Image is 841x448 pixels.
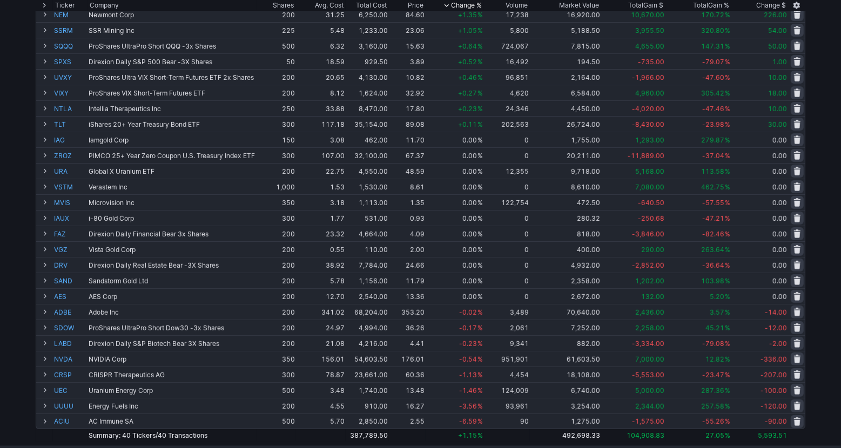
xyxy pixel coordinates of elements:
span: % [477,136,483,144]
span: % [477,58,483,66]
span: 0.00 [772,183,787,191]
td: 6,584.00 [530,85,601,100]
a: UEC [54,383,86,398]
td: 2,061 [484,320,530,335]
td: 24,346 [484,100,530,116]
td: 122,754 [484,194,530,210]
span: -735.00 [638,58,664,66]
span: -82.46 [702,230,724,238]
span: +0.23 [458,105,477,113]
div: Intellia Therapeutics Inc [89,105,256,113]
span: -4,020.00 [632,105,664,113]
td: 0 [484,226,530,241]
td: 818.00 [530,226,601,241]
span: 45.21 [705,324,724,332]
td: 200 [257,288,296,304]
div: Verastem Inc [89,183,256,191]
td: 225 [257,22,296,38]
td: 38.92 [296,257,346,273]
div: Adobe Inc [89,308,256,316]
span: 7,080.00 [635,183,664,191]
span: 263.64 [701,246,724,254]
span: 0.00 [772,230,787,238]
span: 0.00 [462,261,477,269]
td: 7,784.00 [346,257,389,273]
span: 4,960.00 [635,89,664,97]
td: 3,160.00 [346,38,389,53]
span: % [477,11,483,19]
span: 30.00 [768,120,787,128]
span: 18.00 [768,89,787,97]
span: -79.07 [702,58,724,66]
td: 202,563 [484,116,530,132]
a: NTLA [54,101,86,116]
span: -12.00 [765,324,787,332]
td: 67.37 [389,147,426,163]
span: +0.64 [458,42,477,50]
td: 8.12 [296,85,346,100]
td: 50 [257,53,296,69]
td: 4,130.00 [346,69,389,85]
a: UVXY [54,70,86,85]
a: DRV [54,257,86,273]
a: VIXY [54,85,86,100]
td: 24.97 [296,320,346,335]
span: % [477,167,483,175]
td: 33.88 [296,100,346,116]
div: Vista Gold Corp [89,246,256,254]
div: Direxion Daily Financial Bear 3x Shares [89,230,256,238]
td: 4,932.00 [530,257,601,273]
span: % [725,152,730,160]
span: % [477,277,483,285]
span: 50.00 [768,42,787,50]
td: 96,851 [484,69,530,85]
td: 6.32 [296,38,346,53]
span: 10.00 [768,105,787,113]
a: SAND [54,273,86,288]
td: 3.89 [389,53,426,69]
span: 0.00 [772,246,787,254]
div: Sandstorm Gold Ltd [89,277,256,285]
span: % [725,58,730,66]
span: 147.31 [701,42,724,50]
td: 462.00 [346,132,389,147]
td: 4,450.00 [530,100,601,116]
td: 300 [257,210,296,226]
td: 500 [257,38,296,53]
span: 290.00 [641,246,664,254]
td: 5,188.50 [530,22,601,38]
span: % [725,246,730,254]
span: % [477,183,483,191]
span: 2,436.00 [635,308,664,316]
span: % [477,246,483,254]
td: 150 [257,132,296,147]
span: 5,168.00 [635,167,664,175]
span: -0.02 [459,308,477,316]
td: 0.55 [296,241,346,257]
td: 1.53 [296,179,346,194]
span: 0.00 [772,261,787,269]
td: 11.70 [389,132,426,147]
span: 320.80 [701,26,724,35]
div: ProShares Ultra VIX Short-Term Futures ETF 2x Shares [89,73,256,82]
span: -57.55 [702,199,724,207]
span: 279.87 [701,136,724,144]
span: % [477,214,483,222]
span: % [725,11,730,19]
td: 84.60 [389,6,426,22]
td: 5.48 [296,22,346,38]
td: 200 [257,6,296,22]
td: 117.18 [296,116,346,132]
span: % [725,308,730,316]
td: 1.77 [296,210,346,226]
td: 0 [484,257,530,273]
a: TLT [54,117,86,132]
span: 132.00 [641,293,664,301]
a: SSRM [54,23,86,38]
td: 2,672.00 [530,288,601,304]
td: 16,492 [484,53,530,69]
td: 17.80 [389,100,426,116]
div: PIMCO 25+ Year Zero Coupon U.S. Treasury Index ETF [89,152,256,160]
span: +0.52 [458,58,477,66]
td: 400.00 [530,241,601,257]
